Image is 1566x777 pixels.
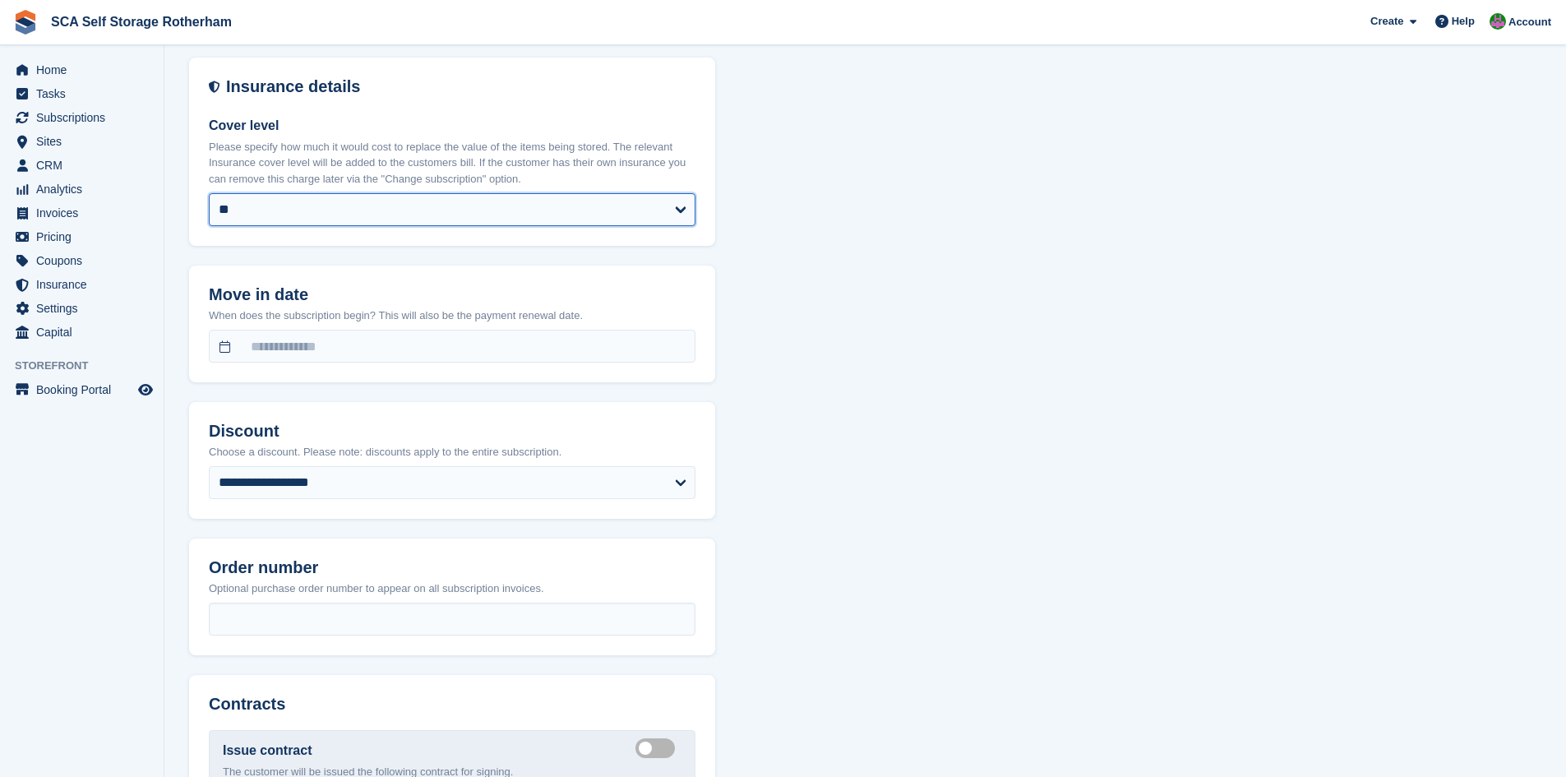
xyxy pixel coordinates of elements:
a: menu [8,58,155,81]
span: Pricing [36,225,135,248]
span: Sites [36,130,135,153]
a: Preview store [136,380,155,400]
a: menu [8,154,155,177]
span: Settings [36,297,135,320]
a: SCA Self Storage Rotherham [44,8,238,35]
a: menu [8,130,155,153]
p: When does the subscription begin? This will also be the payment renewal date. [209,308,695,324]
a: menu [8,321,155,344]
a: menu [8,378,155,401]
a: menu [8,106,155,129]
span: Help [1452,13,1475,30]
span: Coupons [36,249,135,272]
p: Optional purchase order number to appear on all subscription invoices. [209,580,695,597]
span: Subscriptions [36,106,135,129]
span: Analytics [36,178,135,201]
h2: Move in date [209,285,695,304]
h2: Order number [209,558,695,577]
span: Insurance [36,273,135,296]
a: menu [8,297,155,320]
p: Please specify how much it would cost to replace the value of the items being stored. The relevan... [209,139,695,187]
label: Cover level [209,116,695,136]
h2: Discount [209,422,695,441]
a: menu [8,249,155,272]
span: CRM [36,154,135,177]
p: Choose a discount. Please note: discounts apply to the entire subscription. [209,444,695,460]
span: Storefront [15,358,164,374]
span: Home [36,58,135,81]
span: Create [1370,13,1403,30]
a: menu [8,178,155,201]
span: Capital [36,321,135,344]
img: Sarah Race [1490,13,1506,30]
span: Account [1508,14,1551,30]
a: menu [8,201,155,224]
h2: Insurance details [226,77,695,96]
span: Booking Portal [36,378,135,401]
h2: Contracts [209,695,695,714]
img: insurance-details-icon-731ffda60807649b61249b889ba3c5e2b5c27d34e2e1fb37a309f0fde93ff34a.svg [209,77,219,96]
span: Invoices [36,201,135,224]
a: menu [8,82,155,105]
span: Tasks [36,82,135,105]
a: menu [8,225,155,248]
img: stora-icon-8386f47178a22dfd0bd8f6a31ec36ba5ce8667c1dd55bd0f319d3a0aa187defe.svg [13,10,38,35]
label: Create integrated contract [635,747,681,750]
label: Issue contract [223,741,312,761]
a: menu [8,273,155,296]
